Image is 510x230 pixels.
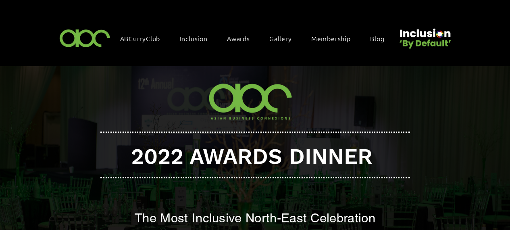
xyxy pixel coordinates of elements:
[180,34,208,43] span: Inclusion
[370,34,384,43] span: Blog
[366,30,396,47] a: Blog
[120,34,160,43] span: ABCurryClub
[265,30,304,47] a: Gallery
[204,77,299,126] img: ABC-Logo-Blank-Background-01-01-2.png
[176,30,220,47] div: Inclusion
[307,30,363,47] a: Membership
[223,30,262,47] div: Awards
[57,26,113,50] img: ABC-Logo-Blank-Background-01-01-2.png
[116,30,397,47] nav: Site
[116,30,173,47] a: ABCurryClub
[227,34,250,43] span: Awards
[269,34,292,43] span: Gallery
[311,34,351,43] span: Membership
[397,22,452,50] img: Untitled design (22).png
[131,144,373,169] span: 2022 AWARDS DINNER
